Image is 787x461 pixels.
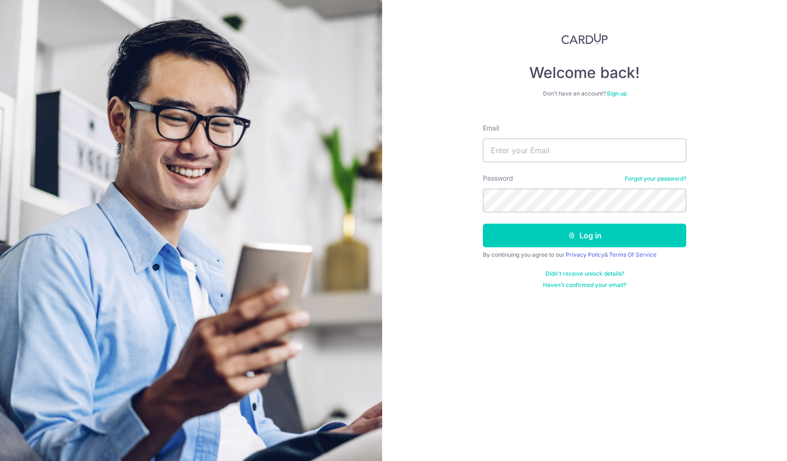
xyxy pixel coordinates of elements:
a: Sign up [607,90,627,97]
a: Didn't receive unlock details? [545,270,624,278]
button: Log in [483,224,686,247]
img: CardUp Logo [561,33,608,44]
label: Password [483,174,513,183]
h4: Welcome back! [483,63,686,82]
a: Privacy Policy [566,251,604,258]
a: Haven't confirmed your email? [543,281,626,289]
a: Forgot your password? [625,175,686,183]
label: Email [483,123,499,133]
a: Terms Of Service [609,251,656,258]
div: Don’t have an account? [483,90,686,97]
input: Enter your Email [483,139,686,162]
div: By continuing you agree to our & [483,251,686,259]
